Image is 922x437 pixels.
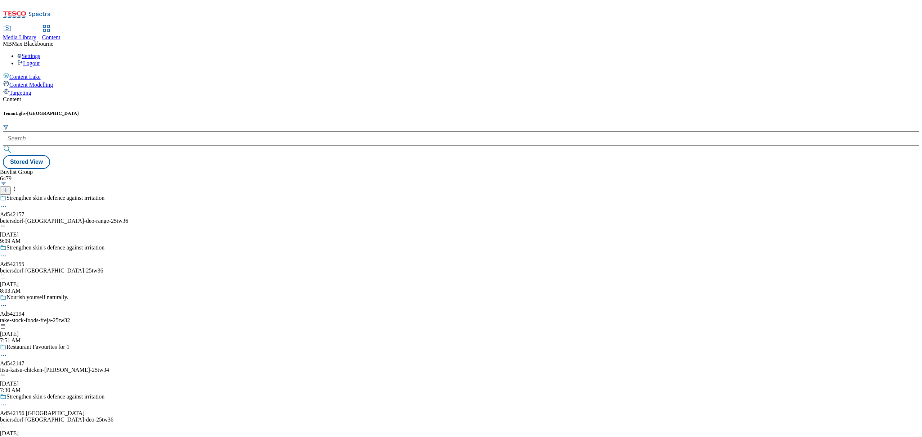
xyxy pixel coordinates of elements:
[3,155,50,169] button: Stored View
[42,34,61,40] span: Content
[17,53,40,59] a: Settings
[3,80,919,88] a: Content Modelling
[3,41,12,47] span: MB
[3,88,919,96] a: Targeting
[6,393,104,400] div: Strengthen skin's defence against irritation
[3,72,919,80] a: Content Lake
[3,124,9,130] svg: Search Filters
[12,41,53,47] span: Max Blackbourne
[6,294,68,301] div: Nourish yourself naturally.
[9,82,53,88] span: Content Modelling
[6,344,70,350] div: Restaurant Favourites for 1
[9,74,41,80] span: Content Lake
[3,111,919,116] h5: Tenant:
[9,90,31,96] span: Targeting
[6,244,104,251] div: Strengthen skin's defence against irritation
[3,131,919,146] input: Search
[3,26,36,41] a: Media Library
[17,60,40,66] a: Logout
[6,195,104,201] div: Strengthen skin's defence against irritation
[42,26,61,41] a: Content
[3,34,36,40] span: Media Library
[3,96,919,103] div: Content
[19,111,79,116] span: ghs-[GEOGRAPHIC_DATA]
